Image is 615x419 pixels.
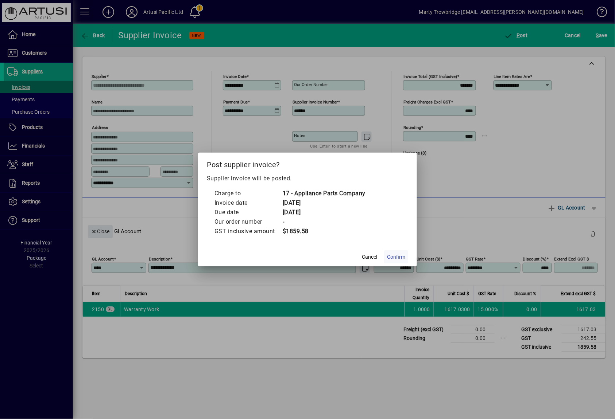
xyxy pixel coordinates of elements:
td: Charge to [214,189,282,198]
td: Due date [214,208,282,217]
td: [DATE] [282,208,365,217]
button: Confirm [384,250,408,263]
td: $1859.58 [282,227,365,236]
p: Supplier invoice will be posted. [207,174,408,183]
td: Our order number [214,217,282,227]
td: [DATE] [282,198,365,208]
td: - [282,217,365,227]
h2: Post supplier invoice? [198,153,417,174]
span: Cancel [362,253,377,261]
span: Confirm [387,253,405,261]
td: 17 - Appliance Parts Company [282,189,365,198]
td: GST inclusive amount [214,227,282,236]
td: Invoice date [214,198,282,208]
button: Cancel [358,250,381,263]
